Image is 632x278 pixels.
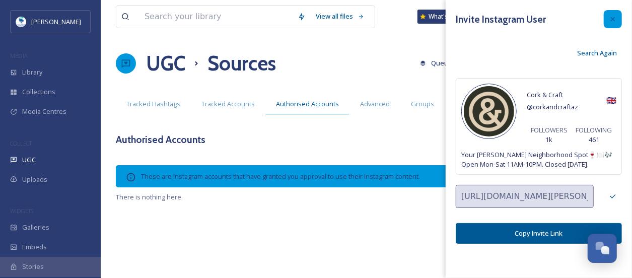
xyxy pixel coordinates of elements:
[10,140,32,147] span: COLLECT
[456,12,546,27] h3: Invite Instagram User
[22,155,36,165] span: UGC
[589,135,599,145] span: 461
[31,17,81,26] span: [PERSON_NAME]
[311,7,370,26] a: View all files
[22,242,47,252] span: Embeds
[527,102,578,111] span: @ corkandcraftaz
[141,172,420,181] span: These are Instagram accounts that have granted you approval to use their Instagram content.
[527,89,616,113] div: 🇬🇧
[411,99,434,109] span: Groups
[417,10,468,24] a: What's New
[116,192,617,202] span: There is nothing here.
[464,86,514,136] img: 497186261_17842936668488842_8253384123190815510_n.jpg
[207,48,276,79] h1: Sources
[22,107,66,116] span: Media Centres
[10,207,33,215] span: WIDGETS
[116,132,205,147] h3: Authorised Accounts
[276,99,339,109] span: Authorised Accounts
[139,6,293,28] input: Search your library
[546,135,553,145] span: 1k
[415,53,462,73] button: Queued
[461,150,616,169] span: Your [PERSON_NAME] Neighborhood Spot🍷🍽️🎶 Open Mon-Sat 11AM-10PM. Closed [DATE].
[10,52,28,59] span: MEDIA
[16,17,26,27] img: download.jpeg
[22,175,47,184] span: Uploads
[576,125,612,135] span: FOLLOWING
[22,262,44,271] span: Stories
[146,48,185,79] a: UGC
[360,99,390,109] span: Advanced
[531,125,568,135] span: FOLLOWERS
[577,48,617,58] span: Search Again
[22,223,49,232] span: Galleries
[588,234,617,263] button: Open Chat
[527,90,563,99] span: Cork & Craft
[22,67,42,77] span: Library
[201,99,255,109] span: Tracked Accounts
[22,87,55,97] span: Collections
[126,99,180,109] span: Tracked Hashtags
[415,53,467,73] a: Queued
[456,223,622,244] button: Copy Invite Link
